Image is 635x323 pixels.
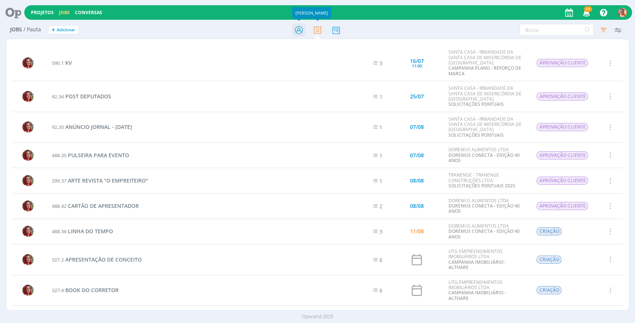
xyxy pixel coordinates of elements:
[448,280,525,301] div: UTG EMPREENDIMENTOS IMOBILIÁRIOS LTDA
[379,203,382,210] span: 2
[52,177,66,184] span: 299.37
[52,60,64,66] span: 590.1
[68,202,139,209] span: CARTÃO DE APRESENTADOR
[292,7,331,19] div: [PERSON_NAME]
[448,86,525,107] div: SANTA CASA - IRMANDADE DA SANTA CASA DE MISERICÓRDIA DE [GEOGRAPHIC_DATA]
[537,202,588,210] span: APROVAÇÃO CLIENTE
[59,9,70,16] a: Jobs
[448,249,525,270] div: UTG EMPREENDIMENTOS IMOBILIÁRIOS LTDA
[52,287,64,294] span: 327.4
[537,256,562,264] span: CRIAÇÃO
[49,26,78,34] button: +Adicionar
[448,259,506,270] a: CAMPANHA IMOBILIÁRIO - ALTHARE
[22,254,34,265] img: G
[537,59,588,67] span: APROVAÇÃO CLIENTE
[448,289,506,301] a: CAMPANHA IMOBILIÁRIO - ALTHARE
[52,152,66,159] span: 488.35
[52,228,66,235] span: 488.36
[379,152,382,159] span: 1
[24,26,41,33] span: / Pauta
[410,153,424,158] div: 07/08
[29,10,56,16] button: Projetos
[65,286,119,294] span: BOOK DO CORRETOR
[65,93,111,100] span: POST DEPUTADOS
[52,93,111,100] a: 92.34POST DEPUTADOS
[448,50,525,76] div: SANTA CASA - IRMANDADE DA SANTA CASA DE MISERICÓRDIA DE [GEOGRAPHIC_DATA]
[22,226,34,237] img: G
[52,256,64,263] span: 327.2
[448,183,515,189] a: SOLICITAÇÕES PONTUAIS 2025
[22,57,34,69] img: G
[51,26,55,34] span: +
[609,313,614,320] span: de
[52,286,119,294] a: 327.4BOOK DO CORRETOR
[448,172,525,189] div: TRANENGE - TRANENGE CONSTRUÇÕES LTDA
[52,228,113,235] a: 488.36LINHA DO TEMPO
[537,227,562,235] span: CRIAÇÃO
[52,124,64,130] span: 92.35
[410,178,424,183] div: 08/08
[584,6,592,12] span: 14
[22,200,34,212] img: G
[617,6,628,19] button: V
[537,177,588,185] span: APROVAÇÃO CLIENTE
[22,285,34,296] img: G
[379,93,382,100] span: 1
[379,124,382,131] span: 1
[448,203,519,214] a: DOREMUS CONECTA - EDIÇÃO 40 ANOS
[52,202,139,209] a: 488.42CARTÃO DE APRESENTADOR
[578,6,594,19] button: 14
[448,147,525,163] div: DOREMUS ALIMENTOS LTDA
[68,177,148,184] span: ARTE REVISTA "O EMPREITEIRO"
[52,123,132,130] a: 92.35ANÚNCIO JORNAL - [DATE]
[410,203,424,209] div: 08/08
[52,177,148,184] a: 299.37ARTE REVISTA "O EMPREITEIRO"
[65,123,132,130] span: ANÚNCIO JORNAL - [DATE]
[57,28,75,32] span: Adicionar
[537,92,588,101] span: APROVAÇÃO CLIENTE
[379,228,382,235] span: 3
[22,175,34,186] img: G
[75,9,102,16] a: Conversas
[537,151,588,159] span: APROVAÇÃO CLIENTE
[68,152,129,159] span: PULSEIRA PARA EVENTO
[537,123,588,131] span: APROVAÇÃO CLIENTE
[448,228,519,240] a: DOREMUS CONECTA - EDIÇÃO 40 ANOS
[448,224,525,240] div: DOREMUS ALIMENTOS LTDA
[410,229,424,234] div: 11/08
[519,24,594,36] input: Busca
[412,64,422,68] div: 11:00
[448,117,525,138] div: SANTA CASA - IRMANDADE DA SANTA CASA DE MISERICÓRDIA DE [GEOGRAPHIC_DATA]
[448,132,503,138] a: SOLICITAÇÕES PONTUAIS
[65,59,72,66] span: KV
[379,60,382,67] span: 3
[52,152,129,159] a: 488.35PULSEIRA PARA EVENTO
[618,8,627,17] img: V
[379,287,382,294] span: 6
[65,256,142,263] span: APRESENTAÇÃO DE CONCEITO
[537,286,562,294] span: CRIAÇÃO
[448,65,521,76] a: CAMPANHA PLANO - REFORÇO DE MARCA
[52,59,72,66] a: 590.1KV
[448,101,503,107] a: SOLICITAÇÕES PONTUAIS
[68,228,113,235] span: LINHA DO TEMPO
[22,121,34,133] img: G
[73,10,104,16] button: Conversas
[31,9,54,16] a: Projetos
[22,91,34,102] img: G
[576,313,595,320] span: Exibindo
[57,10,72,16] button: Jobs
[410,94,424,99] div: 25/07
[52,256,142,263] a: 327.2APRESENTAÇÃO DE CONCEITO
[52,203,66,209] span: 488.42
[10,26,22,33] span: Jobs
[311,7,329,19] div: Pauta
[379,256,382,263] span: 6
[22,150,34,161] img: G
[616,313,618,320] span: 0
[448,198,525,214] div: DOREMUS ALIMENTOS LTDA
[52,93,64,100] span: 92.34
[379,177,382,184] span: 1
[410,58,424,64] div: 16/07
[410,124,424,130] div: 07/08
